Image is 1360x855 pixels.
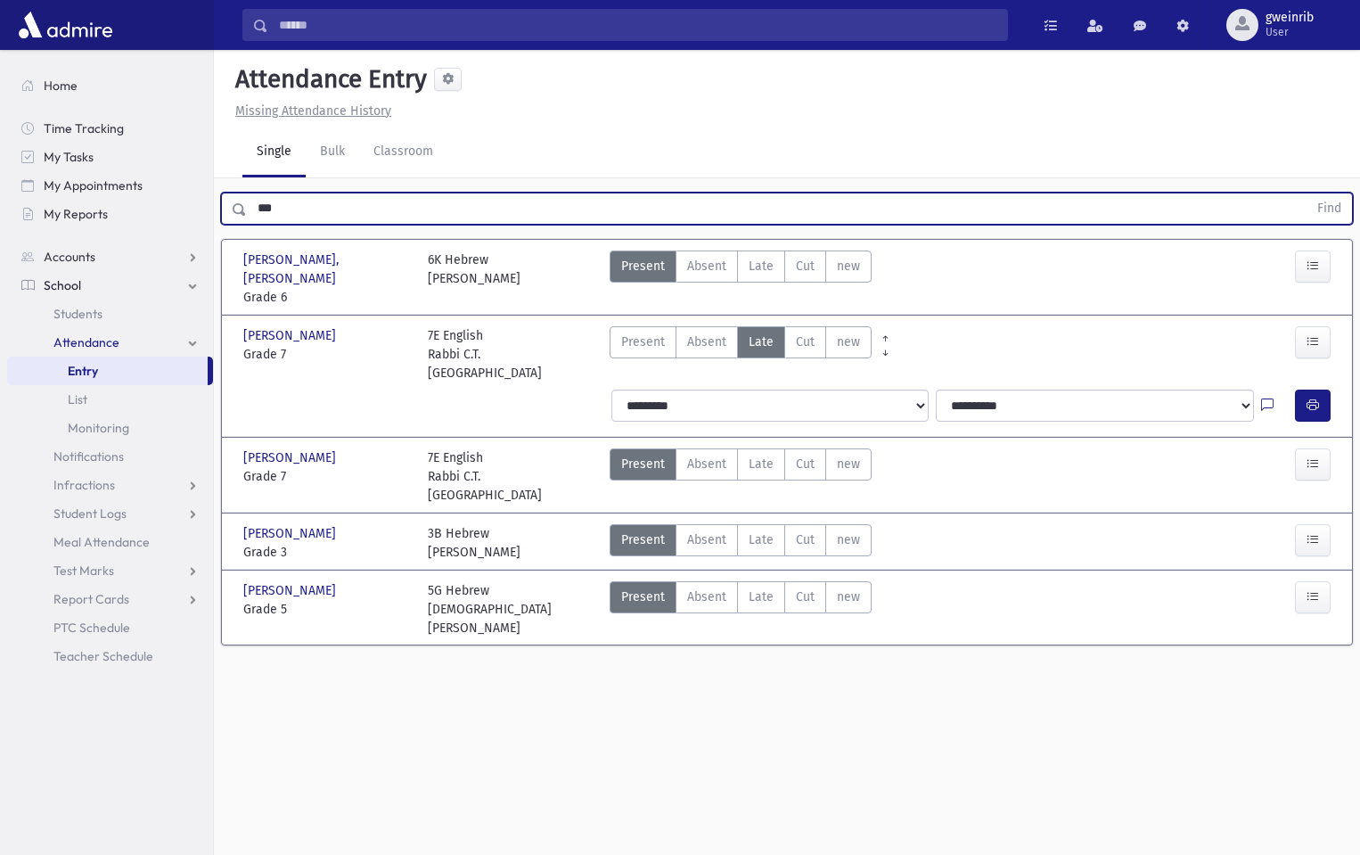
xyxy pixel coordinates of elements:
[53,648,153,664] span: Teacher Schedule
[243,543,410,562] span: Grade 3
[53,334,119,350] span: Attendance
[610,524,872,562] div: AttTypes
[53,563,114,579] span: Test Marks
[243,448,340,467] span: [PERSON_NAME]
[749,333,774,351] span: Late
[228,103,391,119] a: Missing Attendance History
[7,442,213,471] a: Notifications
[68,420,129,436] span: Monitoring
[53,534,150,550] span: Meal Attendance
[44,78,78,94] span: Home
[306,127,359,177] a: Bulk
[837,257,860,275] span: new
[749,588,774,606] span: Late
[44,120,124,136] span: Time Tracking
[44,206,108,222] span: My Reports
[687,333,726,351] span: Absent
[7,243,213,271] a: Accounts
[7,328,213,357] a: Attendance
[687,257,726,275] span: Absent
[749,530,774,549] span: Late
[7,556,213,585] a: Test Marks
[44,149,94,165] span: My Tasks
[1266,11,1314,25] span: gweinrib
[7,613,213,642] a: PTC Schedule
[610,448,872,505] div: AttTypes
[837,333,860,351] span: new
[837,530,860,549] span: new
[837,455,860,473] span: new
[610,251,872,307] div: AttTypes
[243,345,410,364] span: Grade 7
[242,127,306,177] a: Single
[7,71,213,100] a: Home
[687,530,726,549] span: Absent
[7,385,213,414] a: List
[796,588,815,606] span: Cut
[428,251,520,307] div: 6K Hebrew [PERSON_NAME]
[610,326,872,382] div: AttTypes
[44,277,81,293] span: School
[268,9,1007,41] input: Search
[7,171,213,200] a: My Appointments
[44,249,95,265] span: Accounts
[7,642,213,670] a: Teacher Schedule
[837,588,860,606] span: new
[1266,25,1314,39] span: User
[7,300,213,328] a: Students
[53,306,102,322] span: Students
[796,333,815,351] span: Cut
[796,530,815,549] span: Cut
[428,581,594,637] div: 5G Hebrew [DEMOGRAPHIC_DATA][PERSON_NAME]
[243,581,340,600] span: [PERSON_NAME]
[749,455,774,473] span: Late
[14,7,117,43] img: AdmirePro
[228,64,427,95] h5: Attendance Entry
[7,200,213,228] a: My Reports
[53,477,115,493] span: Infractions
[53,591,129,607] span: Report Cards
[7,499,213,528] a: Student Logs
[243,326,340,345] span: [PERSON_NAME]
[428,326,594,382] div: 7E English Rabbi C.T. [GEOGRAPHIC_DATA]
[243,288,410,307] span: Grade 6
[687,588,726,606] span: Absent
[7,414,213,442] a: Monitoring
[7,114,213,143] a: Time Tracking
[7,585,213,613] a: Report Cards
[621,257,665,275] span: Present
[53,448,124,464] span: Notifications
[796,455,815,473] span: Cut
[243,467,410,486] span: Grade 7
[7,143,213,171] a: My Tasks
[687,455,726,473] span: Absent
[243,251,410,288] span: [PERSON_NAME], [PERSON_NAME]
[235,103,391,119] u: Missing Attendance History
[428,448,594,505] div: 7E English Rabbi C.T. [GEOGRAPHIC_DATA]
[1307,193,1352,224] button: Find
[53,506,127,522] span: Student Logs
[7,528,213,556] a: Meal Attendance
[243,600,410,619] span: Grade 5
[7,271,213,300] a: School
[621,588,665,606] span: Present
[621,333,665,351] span: Present
[359,127,447,177] a: Classroom
[243,524,340,543] span: [PERSON_NAME]
[53,620,130,636] span: PTC Schedule
[796,257,815,275] span: Cut
[7,471,213,499] a: Infractions
[621,530,665,549] span: Present
[44,177,143,193] span: My Appointments
[749,257,774,275] span: Late
[68,391,87,407] span: List
[68,363,98,379] span: Entry
[621,455,665,473] span: Present
[7,357,208,385] a: Entry
[610,581,872,637] div: AttTypes
[428,524,520,562] div: 3B Hebrew [PERSON_NAME]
